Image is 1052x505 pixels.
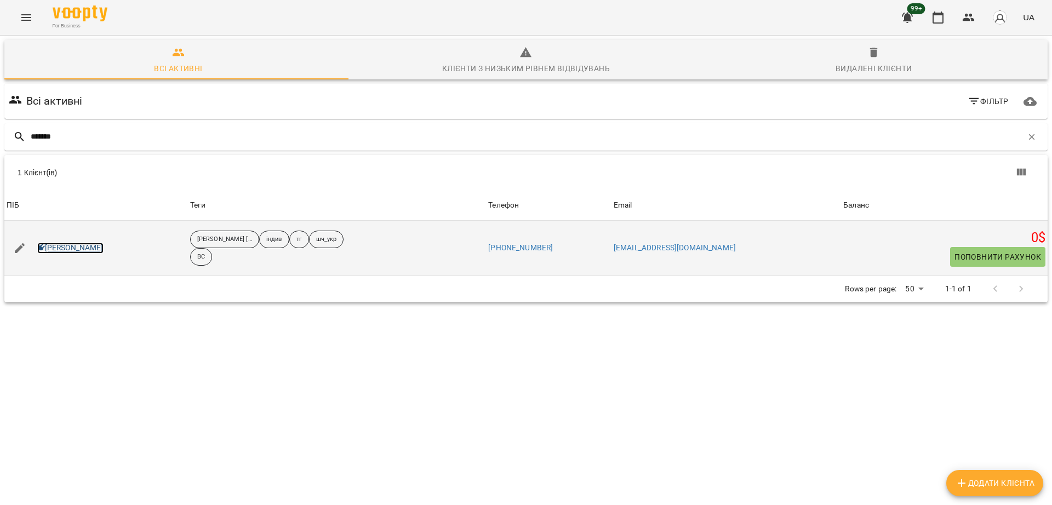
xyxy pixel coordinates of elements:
[53,22,107,30] span: For Business
[843,199,869,212] div: Баланс
[26,93,83,110] h6: Всі активні
[37,243,104,254] a: [PERSON_NAME]
[901,281,927,297] div: 50
[259,231,289,248] div: індив
[296,235,302,244] p: тг
[614,199,839,212] span: Email
[488,199,609,212] span: Телефон
[7,199,19,212] div: Sort
[442,62,610,75] div: Клієнти з низьким рівнем відвідувань
[7,199,186,212] span: ПІБ
[614,199,632,212] div: Sort
[950,247,1045,267] button: Поповнити рахунок
[836,62,912,75] div: Видалені клієнти
[963,91,1013,111] button: Фільтр
[614,243,736,252] a: [EMAIL_ADDRESS][DOMAIN_NAME]
[488,199,519,212] div: Sort
[154,62,202,75] div: Всі активні
[190,231,259,248] div: [PERSON_NAME] [PERSON_NAME]
[1008,159,1034,186] button: Показати колонки
[7,199,19,212] div: ПІБ
[197,253,205,262] p: ВС
[1019,7,1039,27] button: UA
[190,248,212,266] div: ВС
[945,284,971,295] p: 1-1 of 1
[992,10,1008,25] img: avatar_s.png
[843,199,1045,212] span: Баланс
[1023,12,1034,23] span: UA
[968,95,1009,108] span: Фільтр
[289,231,309,248] div: тг
[53,5,107,21] img: Voopty Logo
[18,167,533,178] div: 1 Клієнт(ів)
[197,235,252,244] p: [PERSON_NAME] [PERSON_NAME]
[190,199,484,212] div: Теги
[316,235,337,244] p: шч_укр
[907,3,925,14] span: 99+
[954,250,1041,263] span: Поповнити рахунок
[4,155,1048,190] div: Table Toolbar
[843,199,869,212] div: Sort
[13,4,39,31] button: Menu
[309,231,344,248] div: шч_укр
[266,235,282,244] p: індив
[614,199,632,212] div: Email
[843,229,1045,246] h5: 0 $
[488,199,519,212] div: Телефон
[845,284,896,295] p: Rows per page:
[488,243,553,252] a: [PHONE_NUMBER]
